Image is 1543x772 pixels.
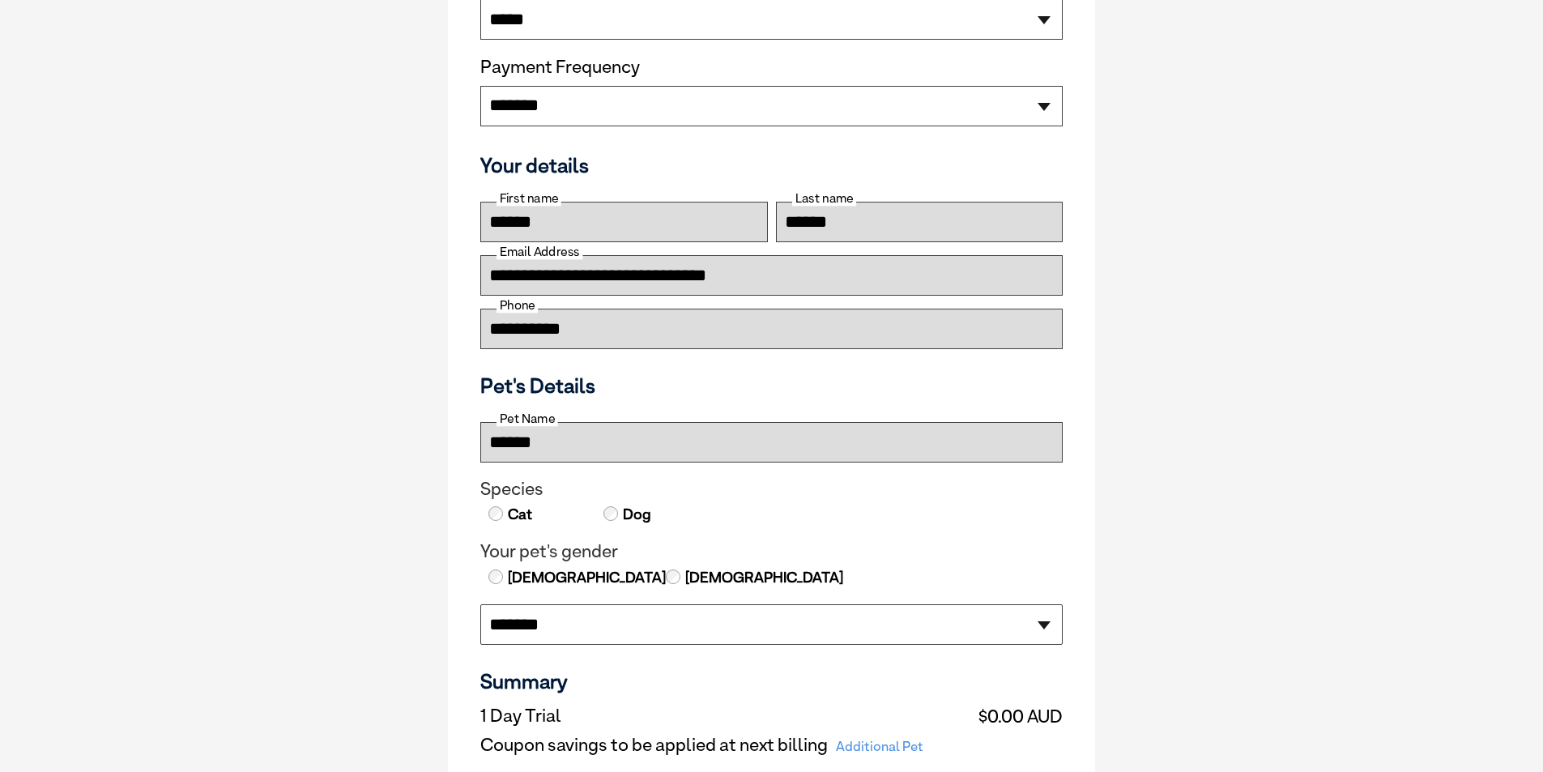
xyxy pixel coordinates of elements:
[792,191,856,206] label: Last name
[480,541,1063,562] legend: Your pet's gender
[474,373,1069,398] h3: Pet's Details
[480,479,1063,500] legend: Species
[497,191,561,206] label: First name
[497,245,582,259] label: Email Address
[480,731,968,760] td: Coupon savings to be applied at next billing
[968,702,1063,731] td: $0.00 AUD
[497,298,538,313] label: Phone
[480,57,640,78] label: Payment Frequency
[480,702,968,731] td: 1 Day Trial
[480,669,1063,693] h3: Summary
[828,736,931,758] span: Additional Pet
[480,153,1063,177] h3: Your details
